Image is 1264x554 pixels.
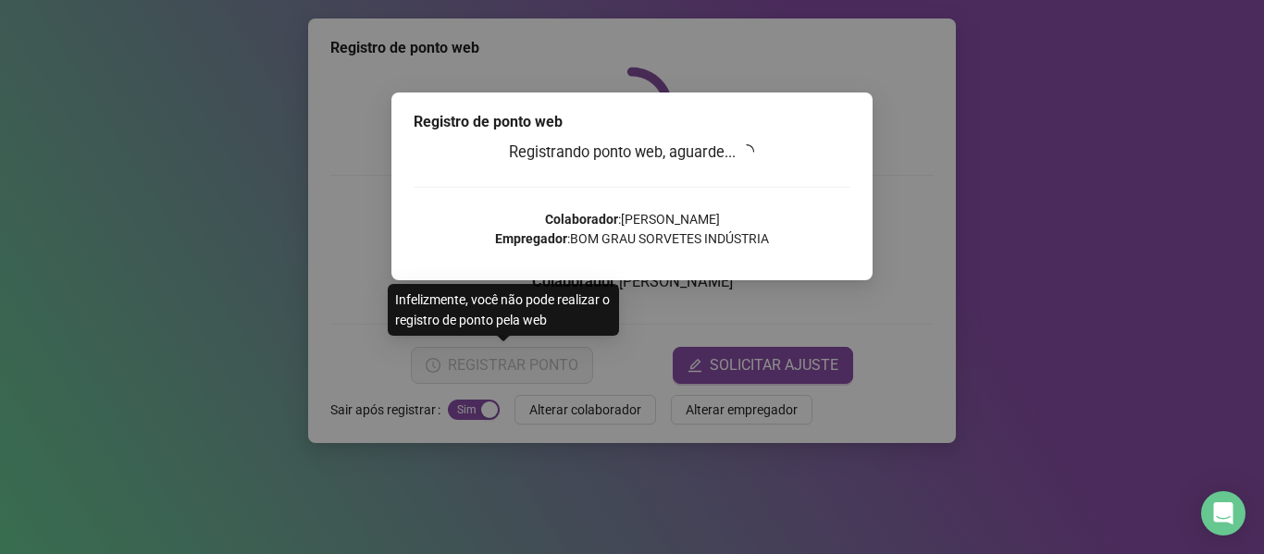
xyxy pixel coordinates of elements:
div: Registro de ponto web [414,111,850,133]
strong: Empregador [495,231,567,246]
h3: Registrando ponto web, aguarde... [414,141,850,165]
div: Open Intercom Messenger [1201,491,1245,536]
div: Infelizmente, você não pode realizar o registro de ponto pela web [388,284,619,336]
span: loading [739,143,756,160]
strong: Colaborador [545,212,618,227]
p: : [PERSON_NAME] : BOM GRAU SORVETES INDÚSTRIA [414,210,850,249]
